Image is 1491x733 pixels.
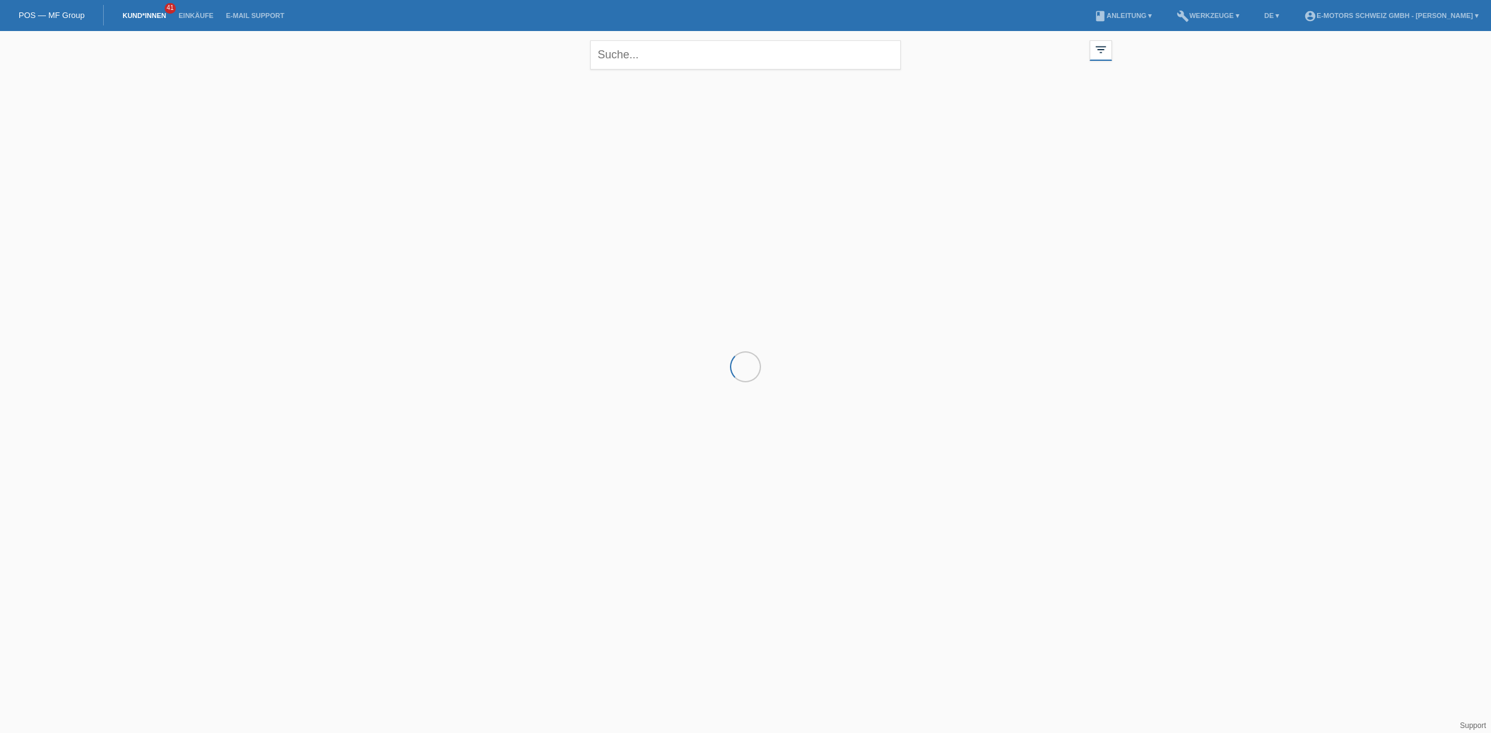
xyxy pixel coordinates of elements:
[1094,10,1106,22] i: book
[1094,43,1108,56] i: filter_list
[116,12,172,19] a: Kund*innen
[590,40,901,70] input: Suche...
[1258,12,1285,19] a: DE ▾
[165,3,176,14] span: 41
[1304,10,1316,22] i: account_circle
[1088,12,1158,19] a: bookAnleitung ▾
[19,11,84,20] a: POS — MF Group
[172,12,219,19] a: Einkäufe
[1460,721,1486,730] a: Support
[1298,12,1485,19] a: account_circleE-Motors Schweiz GmbH - [PERSON_NAME] ▾
[1170,12,1246,19] a: buildWerkzeuge ▾
[1177,10,1189,22] i: build
[220,12,291,19] a: E-Mail Support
